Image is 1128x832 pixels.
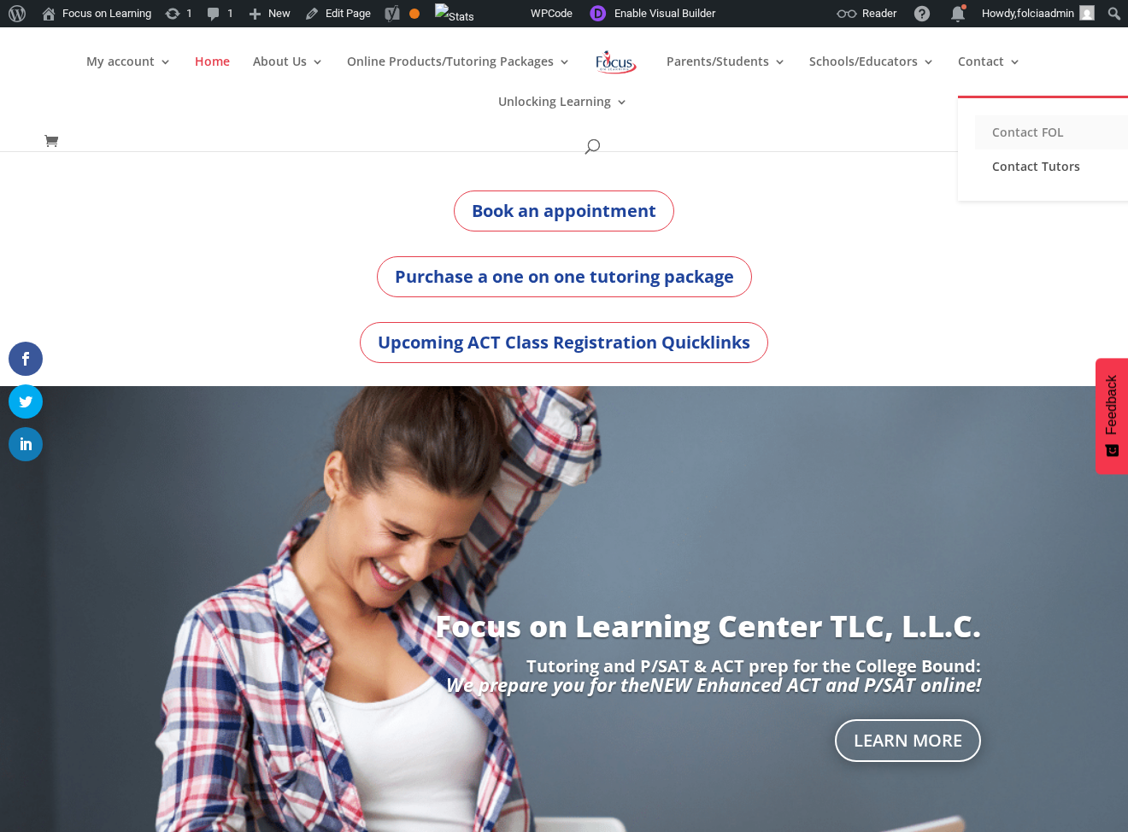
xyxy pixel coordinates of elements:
[498,96,628,136] a: Unlocking Learning
[147,658,981,675] p: Tutoring and P/SAT & ACT prep for the College Bound:
[360,322,768,363] a: Upcoming ACT Class Registration Quicklinks
[454,190,674,231] a: Book an appointment
[377,256,752,297] a: Purchase a one on one tutoring package
[253,56,324,96] a: About Us
[347,56,571,96] a: Online Products/Tutoring Packages
[86,56,172,96] a: My account
[195,56,230,96] a: Home
[667,56,786,96] a: Parents/Students
[594,47,638,78] img: Focus on Learning
[649,671,981,697] em: NEW Enhanced ACT and P/SAT online!
[1017,7,1074,20] span: folciaadmin
[435,3,474,31] img: Views over 48 hours. Click for more Jetpack Stats.
[409,9,420,19] div: OK
[809,56,935,96] a: Schools/Educators
[835,719,981,762] a: Learn More
[446,671,649,697] em: We prepare you for the
[1104,375,1119,435] span: Feedback
[1096,358,1128,474] button: Feedback - Show survey
[435,606,981,646] a: Focus on Learning Center TLC, L.L.C.
[958,56,1021,96] a: Contact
